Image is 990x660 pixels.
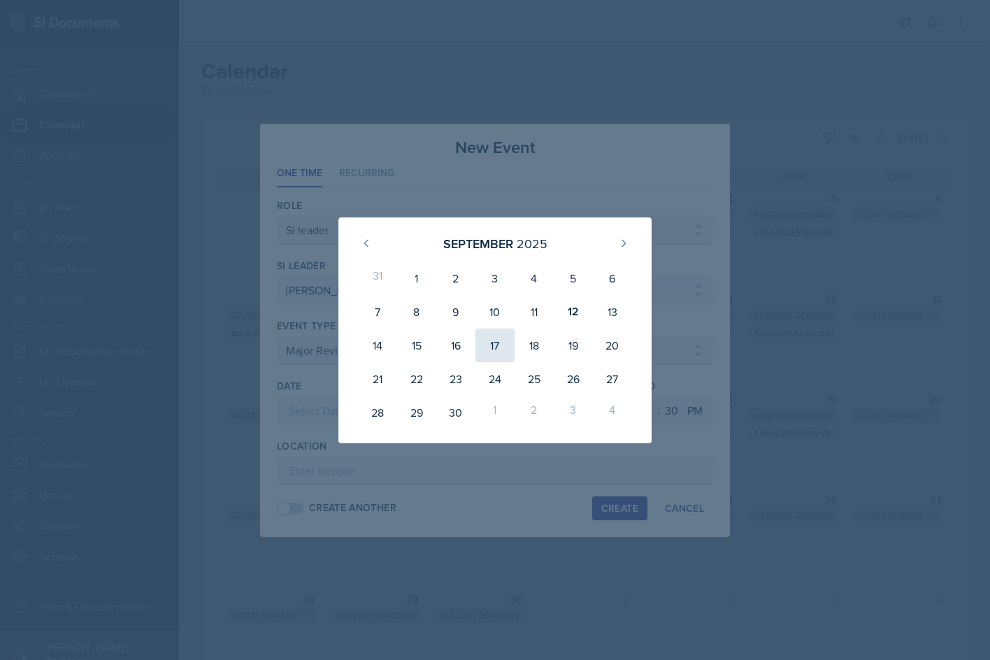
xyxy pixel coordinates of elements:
div: 24 [475,362,515,396]
div: 2 [436,261,475,295]
div: 2 [515,396,554,429]
div: 30 [436,396,475,429]
div: 11 [515,295,554,329]
div: 4 [515,261,554,295]
div: 17 [475,329,515,362]
div: 31 [358,261,397,295]
div: 12 [554,295,593,329]
div: 23 [436,362,475,396]
div: 3 [554,396,593,429]
div: 1 [397,261,436,295]
div: 21 [358,362,397,396]
div: 16 [436,329,475,362]
div: 28 [358,396,397,429]
div: 8 [397,295,436,329]
div: 27 [593,362,632,396]
div: 26 [554,362,593,396]
div: 7 [358,295,397,329]
div: 9 [436,295,475,329]
div: September [443,234,513,253]
div: 1 [475,396,515,429]
div: 20 [593,329,632,362]
div: 19 [554,329,593,362]
div: 14 [358,329,397,362]
div: 25 [515,362,554,396]
div: 10 [475,295,515,329]
div: 6 [593,261,632,295]
div: 15 [397,329,436,362]
div: 2025 [517,234,547,253]
div: 4 [593,396,632,429]
div: 3 [475,261,515,295]
div: 5 [554,261,593,295]
div: 22 [397,362,436,396]
div: 29 [397,396,436,429]
div: 18 [515,329,554,362]
div: 13 [593,295,632,329]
